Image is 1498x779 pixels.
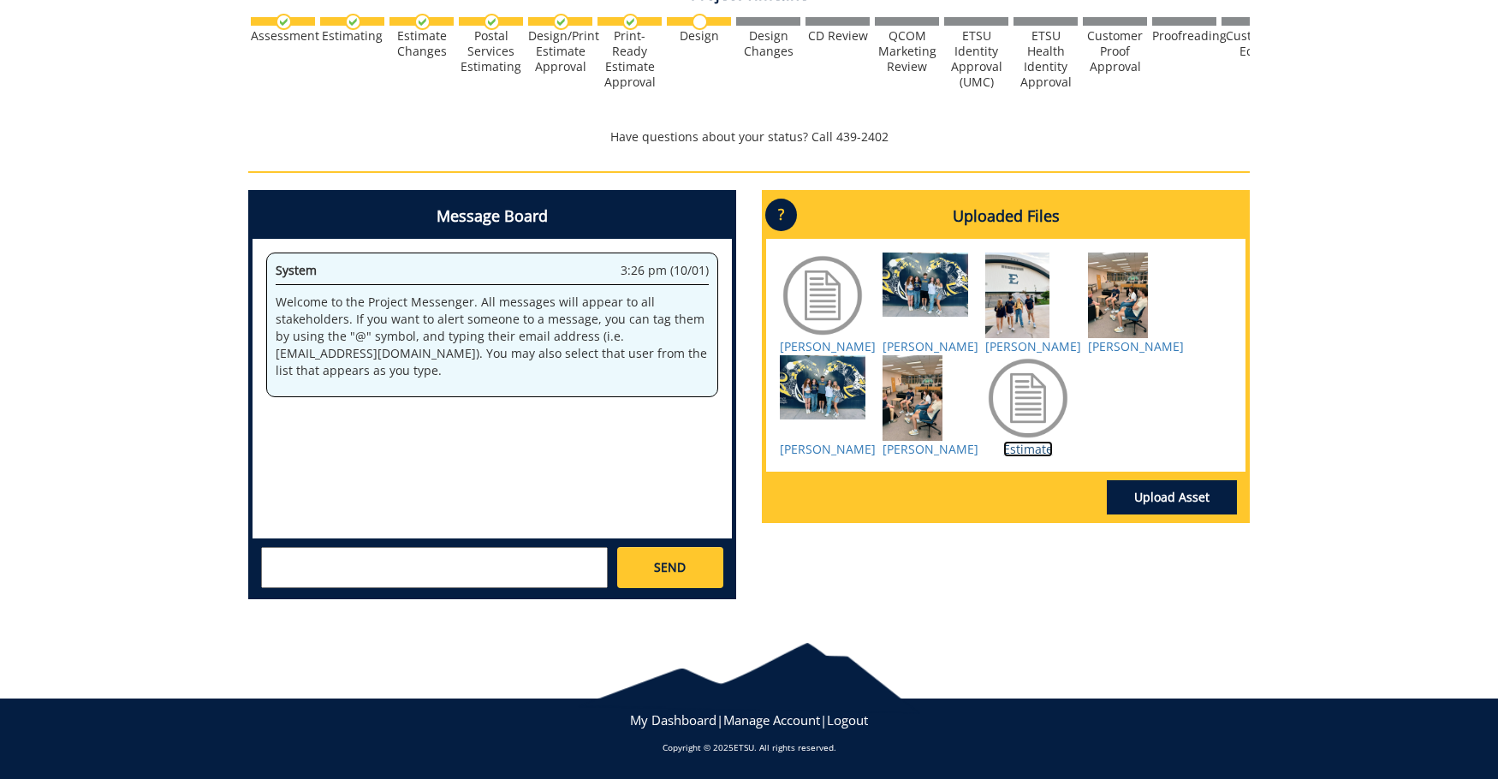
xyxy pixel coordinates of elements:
[276,14,292,30] img: checkmark
[766,194,1245,239] h4: Uploaded Files
[1088,338,1184,354] a: [PERSON_NAME]
[944,28,1008,90] div: ETSU Identity Approval (UMC)
[414,14,431,30] img: checkmark
[389,28,454,59] div: Estimate Changes
[1003,441,1053,457] a: Estimate
[1107,480,1237,514] a: Upload Asset
[630,711,716,728] a: My Dashboard
[875,28,939,74] div: QCOM Marketing Review
[780,441,876,457] a: [PERSON_NAME]
[622,14,639,30] img: checkmark
[261,547,608,588] textarea: messageToSend
[320,28,384,44] div: Estimating
[883,441,978,457] a: [PERSON_NAME]
[345,14,361,30] img: checkmark
[883,338,978,354] a: [PERSON_NAME]
[597,28,662,90] div: Print-Ready Estimate Approval
[1152,28,1216,44] div: Proofreading
[827,711,868,728] a: Logout
[736,28,800,59] div: Design Changes
[654,559,686,576] span: SEND
[553,14,569,30] img: checkmark
[765,199,797,231] p: ?
[1014,28,1078,90] div: ETSU Health Identity Approval
[1083,28,1147,74] div: Customer Proof Approval
[528,28,592,74] div: Design/Print Estimate Approval
[276,294,709,379] p: Welcome to the Project Messenger. All messages will appear to all stakeholders. If you want to al...
[253,194,732,239] h4: Message Board
[248,128,1250,146] p: Have questions about your status? Call 439-2402
[1222,28,1286,59] div: Customer Edits
[985,338,1081,354] a: [PERSON_NAME]
[667,28,731,44] div: Design
[723,711,820,728] a: Manage Account
[484,14,500,30] img: checkmark
[617,547,723,588] a: SEND
[805,28,870,44] div: CD Review
[780,338,876,354] a: [PERSON_NAME]
[251,28,315,44] div: Assessment
[734,741,754,753] a: ETSU
[692,14,708,30] img: no
[621,262,709,279] span: 3:26 pm (10/01)
[276,262,317,278] span: System
[459,28,523,74] div: Postal Services Estimating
